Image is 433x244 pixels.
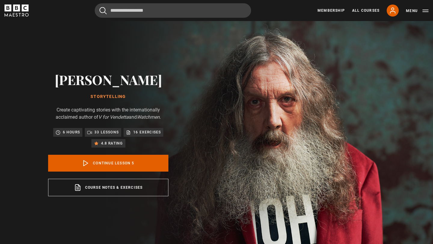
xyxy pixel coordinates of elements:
[48,155,168,172] a: Continue lesson 5
[63,129,80,135] p: 6 hours
[95,3,251,18] input: Search
[48,106,168,121] p: Create captivating stories with the internationally acclaimed author of and .
[406,8,428,14] button: Toggle navigation
[98,114,129,120] i: V for Vendetta
[133,129,161,135] p: 16 exercises
[48,94,168,99] h1: Storytelling
[94,129,119,135] p: 33 lessons
[318,8,345,13] a: Membership
[5,5,29,17] svg: BBC Maestro
[101,140,123,146] p: 4.8 rating
[100,7,107,14] button: Submit the search query
[137,114,160,120] i: Watchmen
[352,8,379,13] a: All Courses
[48,72,168,87] h2: [PERSON_NAME]
[48,179,168,196] a: Course notes & exercises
